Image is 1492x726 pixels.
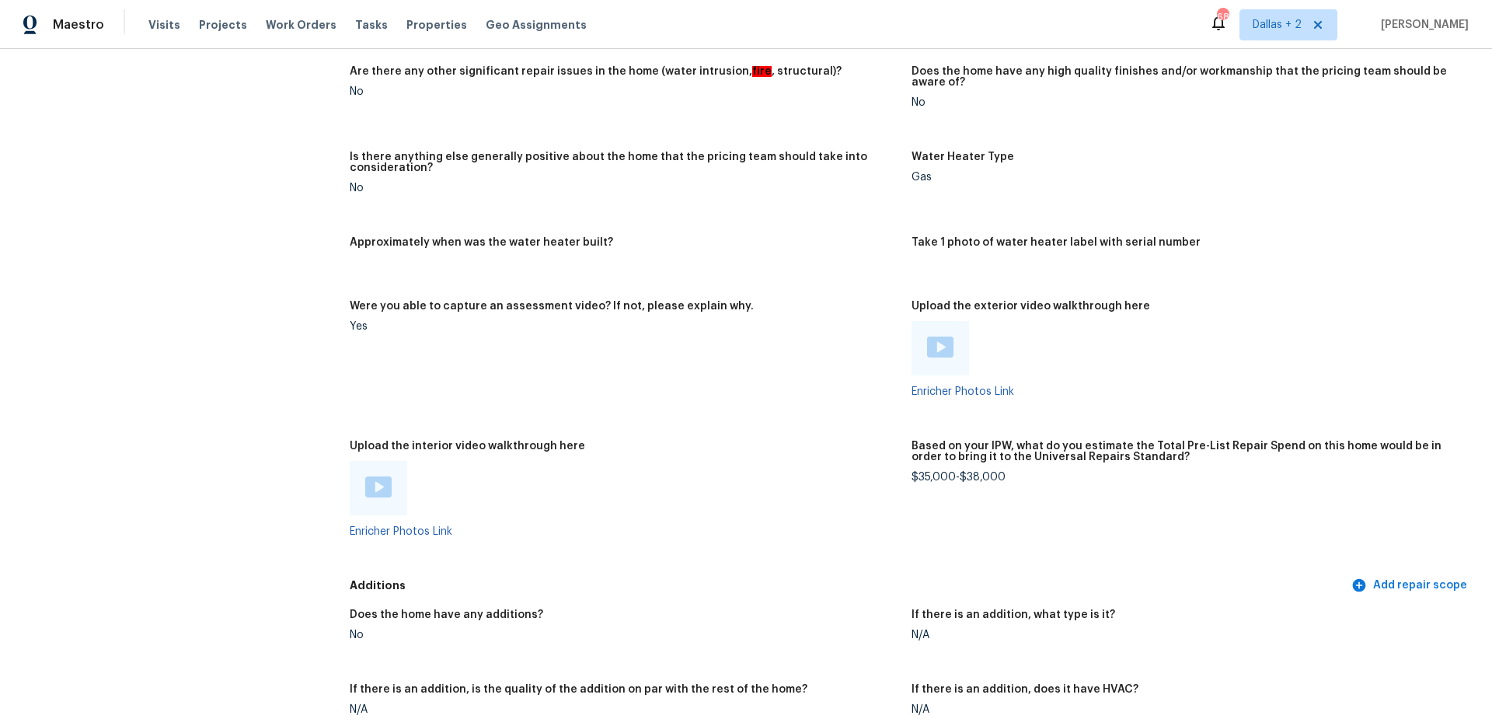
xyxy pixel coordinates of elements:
h5: Take 1 photo of water heater label with serial number [912,237,1201,248]
div: 68 [1217,9,1228,25]
div: No [350,630,899,640]
a: Play Video [365,476,392,500]
h5: Were you able to capture an assessment video? If not, please explain why. [350,301,754,312]
div: No [350,86,899,97]
h5: Upload the interior video walkthrough here [350,441,585,452]
span: Add repair scope [1354,576,1467,595]
div: No [350,183,899,194]
img: Play Video [927,337,953,358]
em: fire [752,66,772,77]
h5: Based on your IPW, what do you estimate the Total Pre-List Repair Spend on this home would be in ... [912,441,1461,462]
div: Yes [350,321,899,332]
h5: Does the home have any high quality finishes and/or workmanship that the pricing team should be a... [912,66,1461,88]
span: [PERSON_NAME] [1375,17,1469,33]
span: Visits [148,17,180,33]
h5: Approximately when was the water heater built? [350,237,613,248]
h5: If there is an addition, is the quality of the addition on par with the rest of the home? [350,684,807,695]
h5: Is there anything else generally positive about the home that the pricing team should take into c... [350,152,899,173]
img: Play Video [365,476,392,497]
h5: Upload the exterior video walkthrough here [912,301,1150,312]
h5: Additions [350,578,1348,594]
span: Geo Assignments [486,17,587,33]
h5: If there is an addition, does it have HVAC? [912,684,1138,695]
span: Work Orders [266,17,336,33]
h5: Does the home have any additions? [350,609,543,620]
h5: Water Heater Type [912,152,1014,162]
span: Dallas + 2 [1253,17,1302,33]
span: Properties [406,17,467,33]
span: Maestro [53,17,104,33]
div: N/A [912,704,1461,715]
div: Gas [912,172,1461,183]
a: Enricher Photos Link [912,386,1014,397]
div: No [912,97,1461,108]
span: Tasks [355,19,388,30]
a: Play Video [927,337,953,360]
span: Projects [199,17,247,33]
h5: If there is an addition, what type is it? [912,609,1115,620]
div: N/A [912,630,1461,640]
div: N/A [350,704,899,715]
button: Add repair scope [1348,571,1473,600]
a: Enricher Photos Link [350,526,452,537]
h5: Are there any other significant repair issues in the home (water intrusion, , structural)? [350,66,842,77]
div: $35,000-$38,000 [912,472,1461,483]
